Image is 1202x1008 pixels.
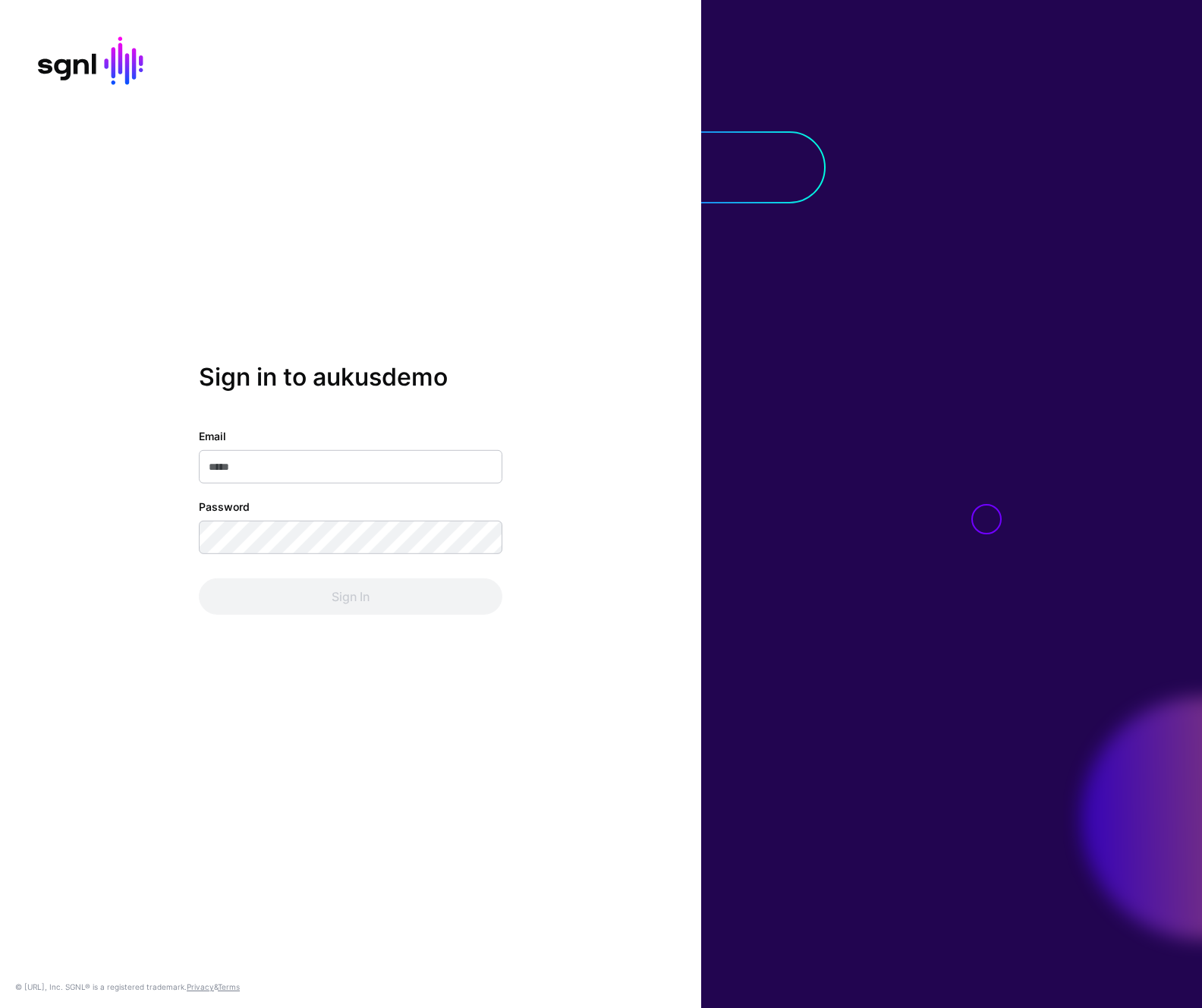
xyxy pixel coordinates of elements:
h2: Sign in to aukusdemo [199,363,502,392]
a: Privacy [187,982,214,991]
div: © [URL], Inc. SGNL® is a registered trademark. & [15,981,240,993]
label: Email [199,428,226,444]
label: Password [199,499,250,515]
a: Terms [218,982,240,991]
